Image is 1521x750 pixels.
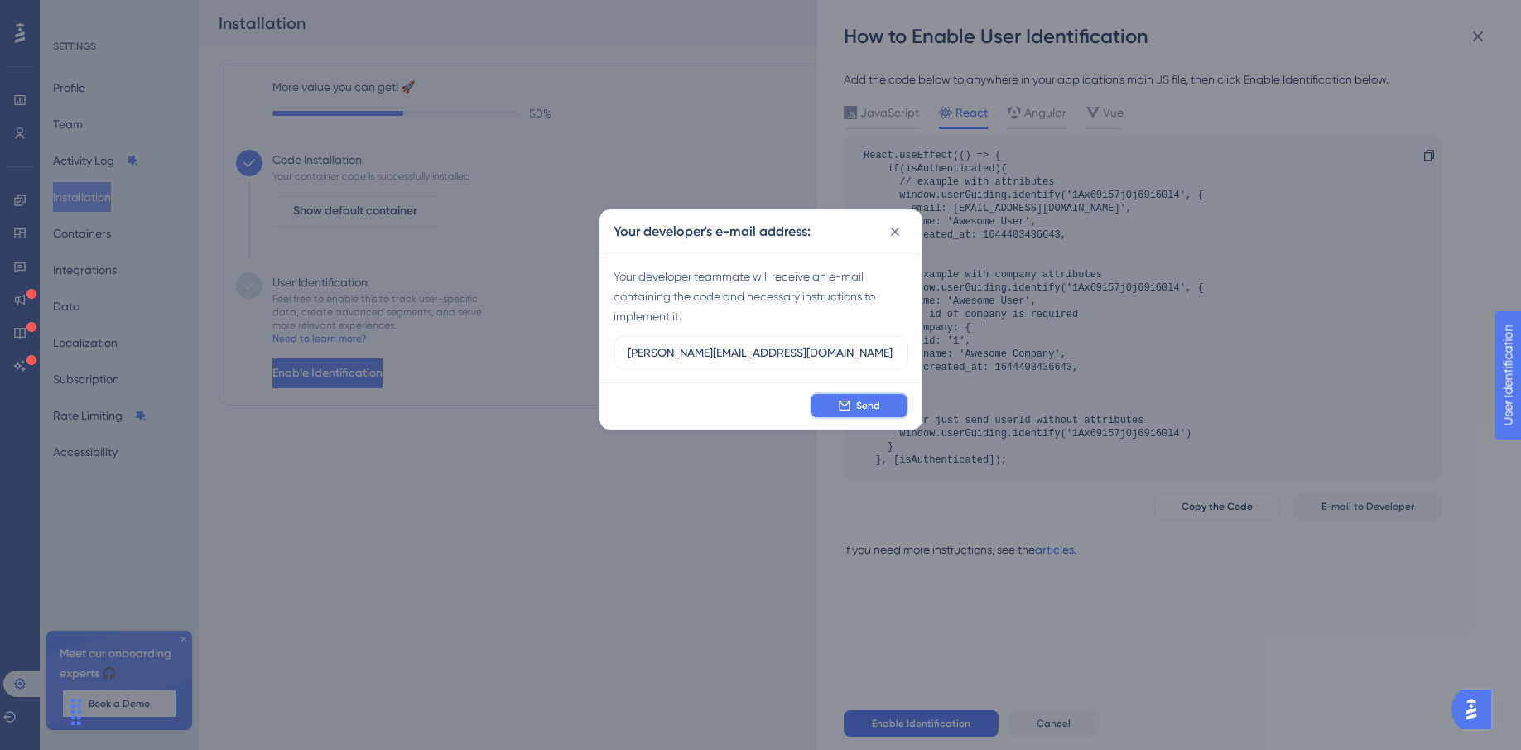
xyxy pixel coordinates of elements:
[63,687,89,737] div: Drag
[1451,685,1501,734] iframe: UserGuiding AI Assistant Launcher
[628,344,894,362] input: E-mail
[614,267,908,326] div: Your developer teammate will receive an e-mail containing the code and necessary instructions to ...
[856,399,880,412] span: Send
[13,4,115,24] span: User Identification
[614,222,811,242] h2: Your developer's e-mail address:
